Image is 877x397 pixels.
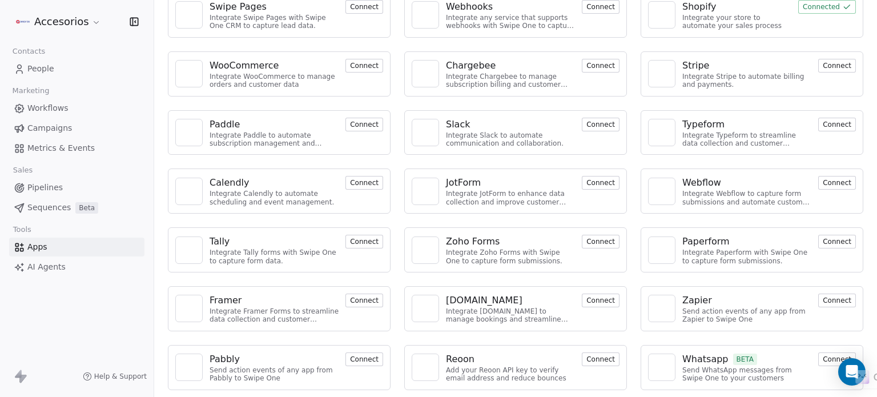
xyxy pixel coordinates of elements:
img: NA [180,65,198,82]
a: Connect [818,60,856,71]
a: Connect [582,177,619,188]
img: NA [180,300,198,317]
a: Pabbly [210,352,339,366]
a: Workflows [9,99,144,118]
a: NA [648,119,675,146]
button: Connect [582,294,619,307]
div: Stripe [682,59,709,73]
div: Integrate Stripe to automate billing and payments. [682,73,811,89]
div: Integrate your store to automate your sales process [682,14,791,30]
div: Pabbly [210,352,240,366]
a: Connect [582,60,619,71]
div: Slack [446,118,470,131]
a: Connect [345,177,383,188]
a: NA [648,178,675,205]
a: Connect [818,295,856,306]
a: Tally [210,235,339,248]
div: Typeform [682,118,725,131]
span: Metrics & Events [27,142,95,154]
img: tab_keywords_by_traffic_grey.svg [114,66,123,75]
a: Connect [582,354,619,364]
div: Zoho Forms [446,235,500,248]
div: Integrate [DOMAIN_NAME] to manage bookings and streamline scheduling. [446,307,575,324]
a: Typeform [682,118,811,131]
div: Send action events of any app from Zapier to Swipe One [682,307,811,324]
a: NA [175,1,203,29]
div: WooCommerce [210,59,279,73]
img: logo_orange.svg [18,18,27,27]
a: NA [412,119,439,146]
a: NA [648,1,675,29]
div: Chargebee [446,59,496,73]
img: NA [180,359,198,376]
img: NA [653,359,670,376]
div: Integrate Zoho Forms with Swipe One to capture form submissions. [446,248,575,265]
a: NA [175,119,203,146]
img: NA [653,300,670,317]
a: NA [648,60,675,87]
a: Connect [345,119,383,130]
a: NA [412,295,439,322]
img: NA [180,242,198,259]
button: Connect [345,176,383,190]
a: Reoon [446,352,575,366]
button: Connect [582,352,619,366]
a: NA [648,236,675,264]
div: JotForm [446,176,481,190]
img: NA [417,183,434,200]
a: Connect [582,119,619,130]
a: NA [175,354,203,381]
span: Apps [27,241,47,253]
a: NA [648,354,675,381]
div: Framer [210,294,242,307]
img: NA [417,242,434,259]
a: NA [412,178,439,205]
img: NA [653,124,670,141]
a: NA [175,60,203,87]
a: Connect [582,1,619,12]
div: Send action events of any app from Pabbly to Swipe One [210,366,339,383]
button: Connect [345,59,383,73]
a: Chargebee [446,59,575,73]
a: NA [175,236,203,264]
span: Marketing [7,82,54,99]
span: Sequences [27,202,71,214]
div: Integrate Tally forms with Swipe One to capture form data. [210,248,339,265]
a: Connect [345,295,383,306]
div: Integrate Paperform with Swipe One to capture form submissions. [682,248,811,265]
a: People [9,59,144,78]
button: Connect [818,294,856,307]
a: AI Agents [9,258,144,276]
button: Connect [582,59,619,73]
img: NA [653,242,670,259]
a: Connect [818,354,856,364]
div: Integrate JotForm to enhance data collection and improve customer engagement. [446,190,575,206]
button: Connect [818,352,856,366]
a: Connect [345,1,383,12]
a: Framer [210,294,339,307]
div: [DOMAIN_NAME] [446,294,522,307]
button: Connect [818,118,856,131]
a: Zoho Forms [446,235,575,248]
span: BETA [733,354,758,365]
img: NA [180,124,198,141]
a: SequencesBeta [9,198,144,217]
a: Metrics & Events [9,139,144,158]
img: NA [180,183,198,200]
div: Send WhatsApp messages from Swipe One to your customers [682,366,811,383]
a: NA [412,354,439,381]
a: WooCommerce [210,59,339,73]
a: Help & Support [83,372,147,381]
a: Pipelines [9,178,144,197]
a: NA [648,295,675,322]
img: NA [180,6,198,23]
a: [DOMAIN_NAME] [446,294,575,307]
a: NA [175,295,203,322]
a: Connect [345,354,383,364]
a: Connect [818,177,856,188]
a: NA [175,178,203,205]
a: Webflow [682,176,811,190]
div: v 4.0.25 [32,18,56,27]
span: Contacts [7,43,50,60]
a: NA [412,1,439,29]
